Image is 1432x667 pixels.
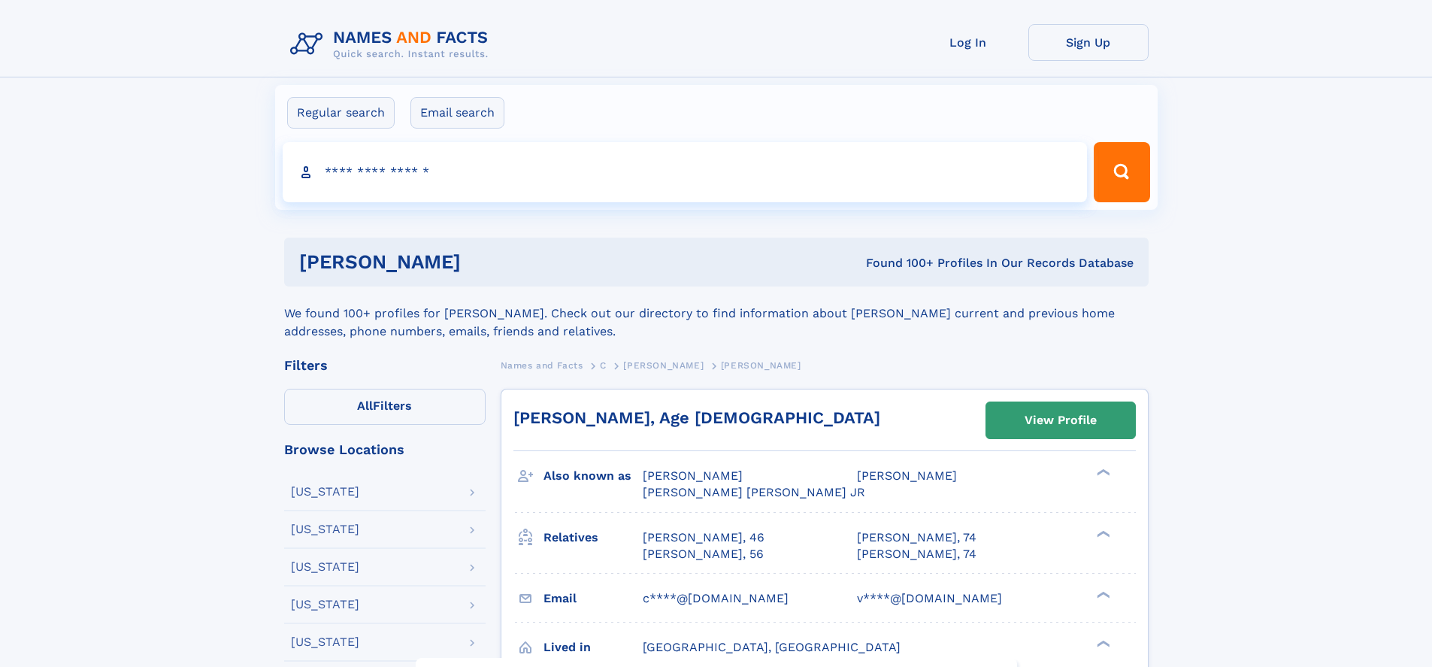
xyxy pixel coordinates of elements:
[283,142,1088,202] input: search input
[1093,638,1111,648] div: ❯
[543,586,643,611] h3: Email
[1025,403,1097,438] div: View Profile
[284,287,1149,341] div: We found 100+ profiles for [PERSON_NAME]. Check out our directory to find information about [PERS...
[357,399,373,413] span: All
[513,408,880,427] a: [PERSON_NAME], Age [DEMOGRAPHIC_DATA]
[1028,24,1149,61] a: Sign Up
[857,468,957,483] span: [PERSON_NAME]
[501,356,583,374] a: Names and Facts
[291,486,359,498] div: [US_STATE]
[643,640,901,654] span: [GEOGRAPHIC_DATA], [GEOGRAPHIC_DATA]
[623,356,704,374] a: [PERSON_NAME]
[410,97,504,129] label: Email search
[284,443,486,456] div: Browse Locations
[1093,529,1111,538] div: ❯
[857,546,976,562] a: [PERSON_NAME], 74
[1093,590,1111,599] div: ❯
[857,529,976,546] a: [PERSON_NAME], 74
[543,635,643,660] h3: Lived in
[291,599,359,611] div: [US_STATE]
[623,360,704,371] span: [PERSON_NAME]
[986,402,1135,438] a: View Profile
[643,529,764,546] a: [PERSON_NAME], 46
[291,636,359,648] div: [US_STATE]
[299,253,664,271] h1: [PERSON_NAME]
[643,546,764,562] a: [PERSON_NAME], 56
[291,561,359,573] div: [US_STATE]
[600,356,607,374] a: C
[643,485,865,499] span: [PERSON_NAME] [PERSON_NAME] JR
[1094,142,1149,202] button: Search Button
[643,468,743,483] span: [PERSON_NAME]
[291,523,359,535] div: [US_STATE]
[908,24,1028,61] a: Log In
[287,97,395,129] label: Regular search
[600,360,607,371] span: C
[1093,468,1111,478] div: ❯
[721,360,801,371] span: [PERSON_NAME]
[284,389,486,425] label: Filters
[543,463,643,489] h3: Also known as
[284,359,486,372] div: Filters
[663,255,1134,271] div: Found 100+ Profiles In Our Records Database
[284,24,501,65] img: Logo Names and Facts
[543,525,643,550] h3: Relatives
